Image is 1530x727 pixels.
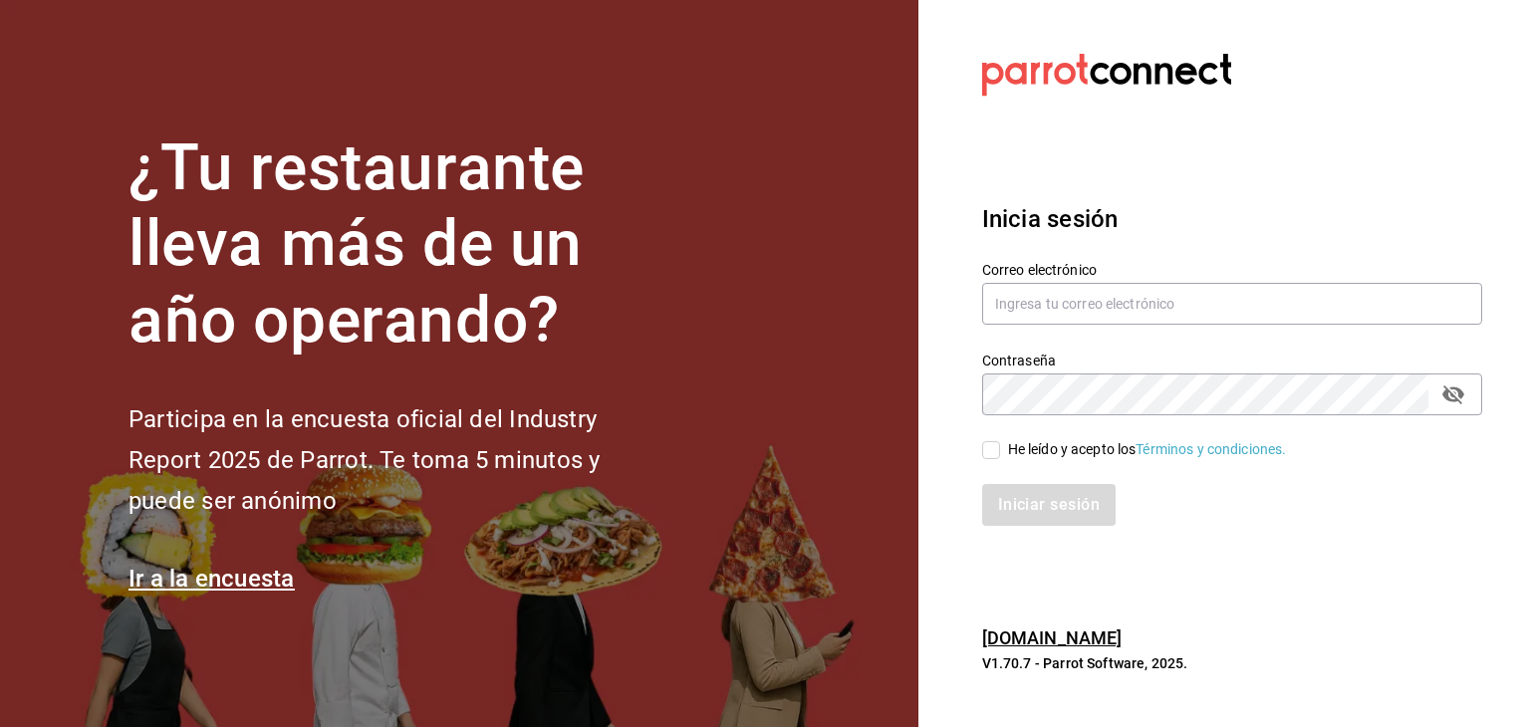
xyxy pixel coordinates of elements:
a: [DOMAIN_NAME] [982,627,1123,648]
h3: Inicia sesión [982,201,1482,237]
div: He leído y acepto los [1008,439,1287,460]
h1: ¿Tu restaurante lleva más de un año operando? [128,130,666,360]
button: passwordField [1436,377,1470,411]
label: Contraseña [982,353,1482,366]
label: Correo electrónico [982,262,1482,276]
input: Ingresa tu correo electrónico [982,283,1482,325]
h2: Participa en la encuesta oficial del Industry Report 2025 de Parrot. Te toma 5 minutos y puede se... [128,399,666,521]
a: Términos y condiciones. [1136,441,1286,457]
p: V1.70.7 - Parrot Software, 2025. [982,653,1482,673]
a: Ir a la encuesta [128,565,295,593]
